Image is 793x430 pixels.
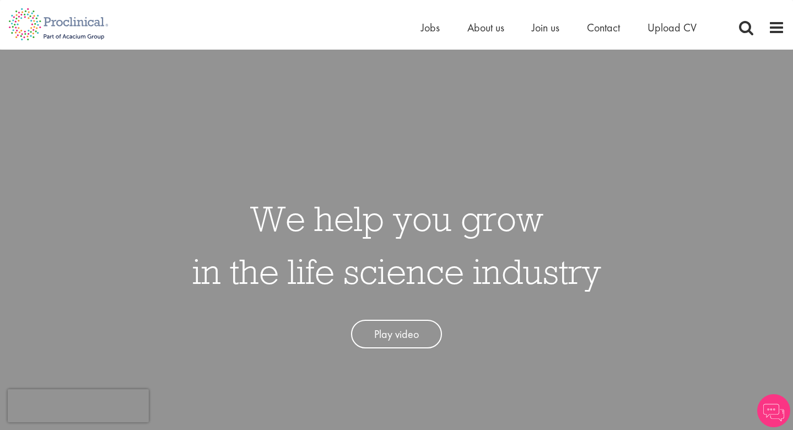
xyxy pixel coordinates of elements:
a: Join us [532,20,559,35]
a: Jobs [421,20,440,35]
a: Contact [587,20,620,35]
a: Play video [351,320,442,349]
img: Chatbot [757,394,790,427]
a: About us [467,20,504,35]
h1: We help you grow in the life science industry [192,192,601,298]
a: Upload CV [648,20,697,35]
